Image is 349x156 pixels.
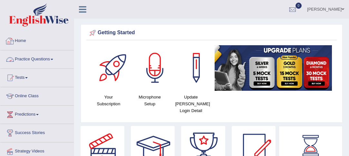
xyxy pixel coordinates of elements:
a: Practice Questions [0,50,74,67]
h4: Microphone Setup [132,94,167,107]
h4: Your Subscription [91,94,126,107]
a: Success Stories [0,124,74,140]
a: Online Class [0,87,74,103]
div: Getting Started [88,28,335,38]
a: Home [0,32,74,48]
img: small5.jpg [215,45,332,91]
span: 0 [296,3,302,9]
a: Predictions [0,106,74,122]
a: Tests [0,69,74,85]
h4: Update [PERSON_NAME] Login Detail [174,94,208,114]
